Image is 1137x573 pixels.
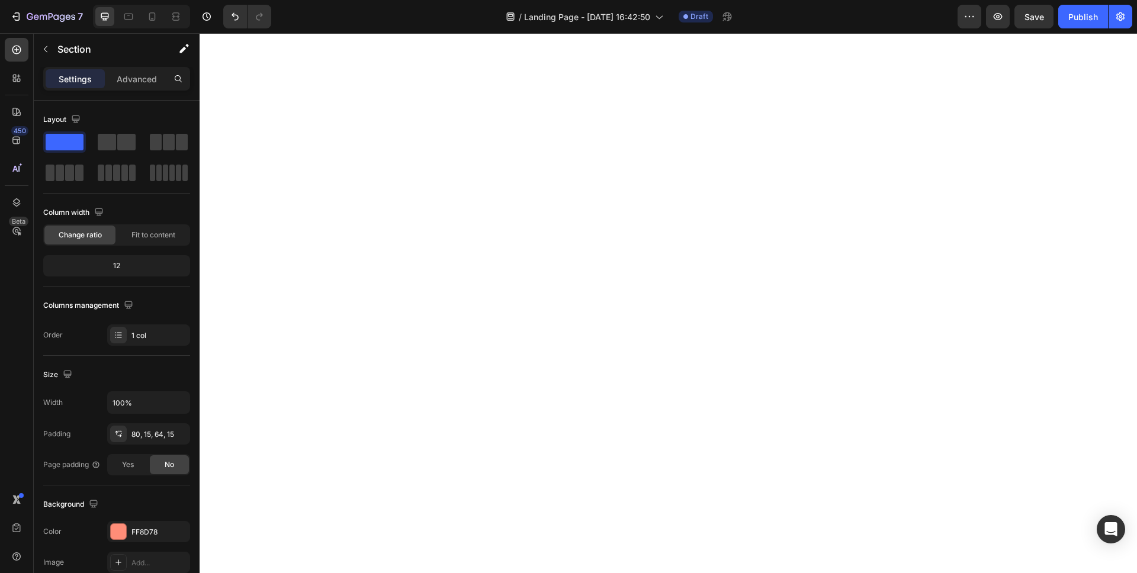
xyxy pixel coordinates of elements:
[131,527,187,537] div: FF8D78
[165,459,174,470] span: No
[131,330,187,341] div: 1 col
[131,230,175,240] span: Fit to content
[43,526,62,537] div: Color
[46,257,188,274] div: 12
[1068,11,1098,23] div: Publish
[5,5,88,28] button: 7
[78,9,83,24] p: 7
[43,429,70,439] div: Padding
[43,397,63,408] div: Width
[1014,5,1054,28] button: Save
[1097,515,1125,543] div: Open Intercom Messenger
[9,217,28,226] div: Beta
[59,73,92,85] p: Settings
[108,392,189,413] input: Auto
[1024,12,1044,22] span: Save
[43,557,64,568] div: Image
[43,298,136,314] div: Columns management
[200,33,1137,573] iframe: Design area
[43,497,101,513] div: Background
[43,330,63,340] div: Order
[223,5,271,28] div: Undo/Redo
[11,126,28,136] div: 450
[43,112,83,128] div: Layout
[43,205,106,221] div: Column width
[131,429,187,440] div: 80, 15, 64, 15
[519,11,522,23] span: /
[59,230,102,240] span: Change ratio
[43,459,101,470] div: Page padding
[117,73,157,85] p: Advanced
[524,11,650,23] span: Landing Page - [DATE] 16:42:50
[131,558,187,568] div: Add...
[122,459,134,470] span: Yes
[690,11,708,22] span: Draft
[43,367,75,383] div: Size
[57,42,155,56] p: Section
[1058,5,1108,28] button: Publish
